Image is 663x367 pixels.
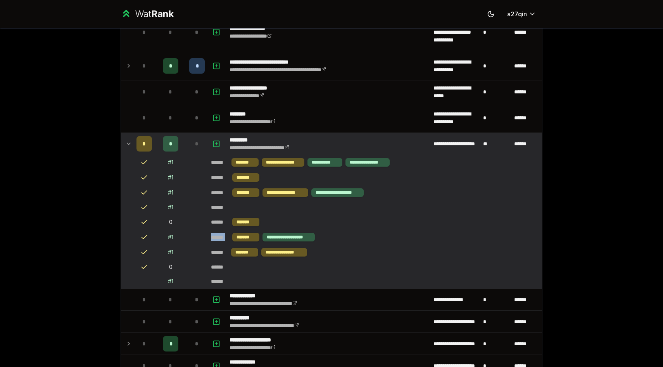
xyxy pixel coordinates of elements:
[168,174,173,181] div: # 1
[155,260,186,274] td: 0
[168,189,173,196] div: # 1
[121,8,174,20] a: WatRank
[168,248,173,256] div: # 1
[507,9,527,19] span: a27qin
[168,159,173,166] div: # 1
[168,277,173,285] div: # 1
[501,7,542,21] button: a27qin
[135,8,174,20] div: Wat
[155,215,186,229] td: 0
[151,8,174,19] span: Rank
[168,233,173,241] div: # 1
[168,203,173,211] div: # 1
